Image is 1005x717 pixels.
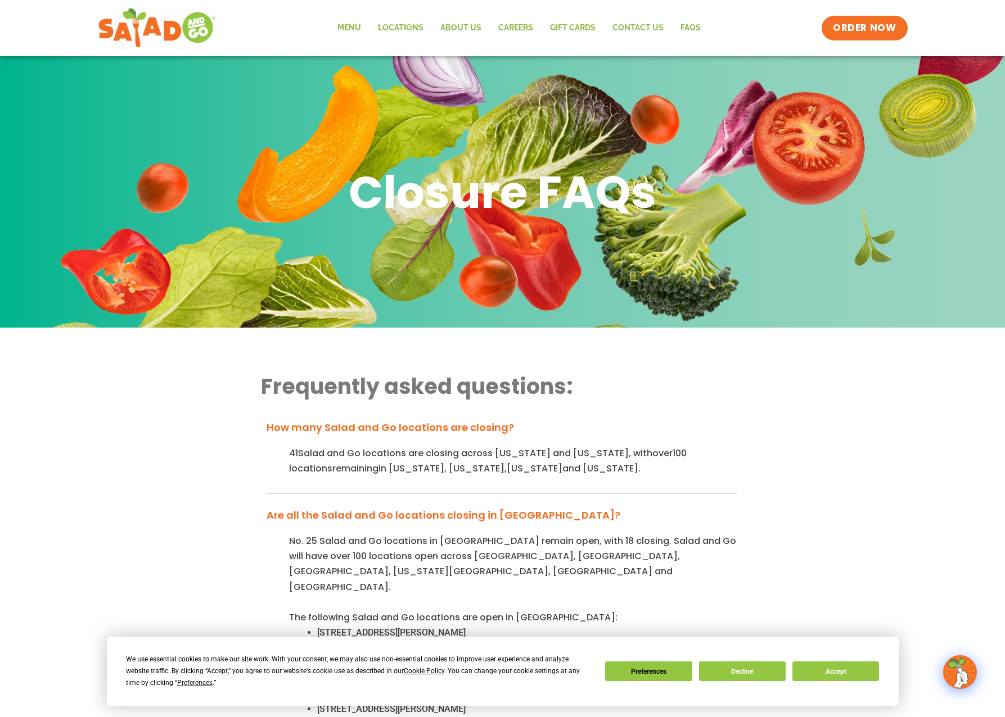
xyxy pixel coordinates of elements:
button: Decline [699,661,786,681]
span: [STREET_ADDRESS][PERSON_NAME] [317,627,466,638]
a: How many Salad and Go locations are closing? [267,420,514,434]
span: , with [629,447,652,460]
a: GIFT CARDS [542,15,604,41]
span: The following Salad and Go locations are open in [GEOGRAPHIC_DATA]: [289,611,618,624]
button: Accept [792,661,879,681]
a: FAQs [672,15,709,41]
span: Preferences [177,679,213,687]
div: Are all the Salad and Go locations closing in [GEOGRAPHIC_DATA]? [267,505,737,533]
div: How many Salad and Go locations are closing? [267,446,737,493]
span: [US_STATE] [507,462,562,475]
span: locations are closing across [US_STATE] and [US_STATE] [363,447,629,460]
a: ORDER NOW [822,16,907,40]
span: and [US_STATE] [562,462,638,475]
span: [STREET_ADDRESS][PERSON_NAME] [317,704,466,714]
span: in [US_STATE], [US_STATE], [378,462,507,475]
a: Are all the Salad and Go locations closing in [GEOGRAPHIC_DATA]? [267,508,620,522]
span: . [638,462,641,475]
div: Cookie Consent Prompt [107,637,899,706]
nav: Menu [329,15,709,41]
span: ORDER NOW [833,21,896,35]
a: Careers [490,15,542,41]
h2: Frequently asked questions: [261,373,742,400]
a: Locations [369,15,432,41]
span: remaining [332,462,378,475]
span: Salad and Go [298,447,360,460]
span: over [652,447,673,460]
button: Preferences [605,661,692,681]
a: Menu [329,15,369,41]
a: About Us [432,15,490,41]
img: wpChatIcon [944,656,976,688]
a: Contact Us [604,15,672,41]
div: How many Salad and Go locations are closing? [267,417,737,446]
div: We use essential cookies to make our site work. With your consent, we may also use non-essential ... [126,654,592,689]
img: new-SAG-logo-768×292 [98,6,217,51]
span: No. 25 Salad and Go locations in [GEOGRAPHIC_DATA] remain open, with 18 closing. Salad and Go wil... [289,534,736,593]
span: 41 [289,447,298,460]
h1: Closure FAQs [349,163,656,221]
span: Cookie Policy [404,667,444,675]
